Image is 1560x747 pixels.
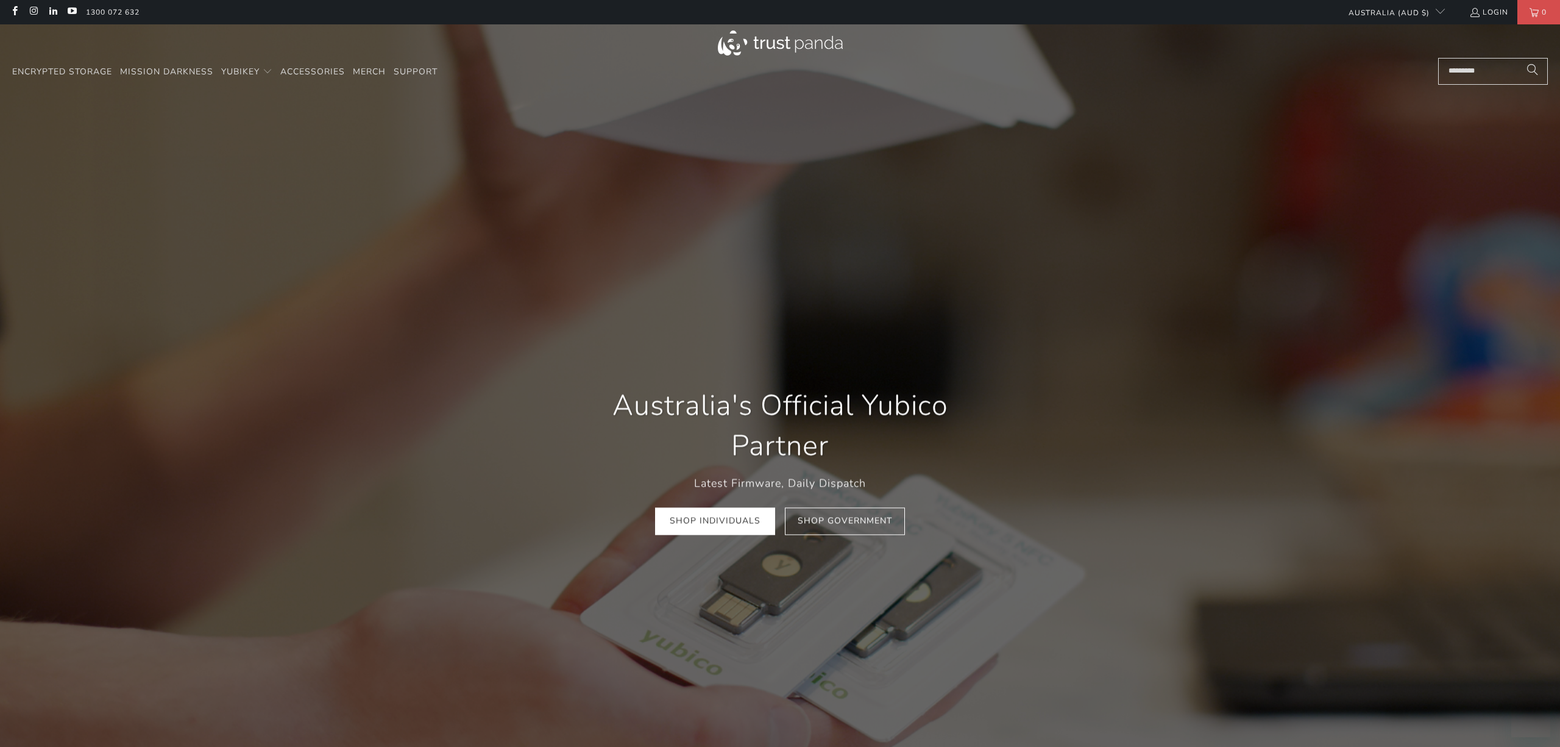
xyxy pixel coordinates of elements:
[221,66,260,77] span: YubiKey
[66,7,77,17] a: Trust Panda Australia on YouTube
[353,66,386,77] span: Merch
[655,508,775,535] a: Shop Individuals
[353,58,386,87] a: Merch
[1511,698,1550,737] iframe: Button to launch messaging window
[394,66,438,77] span: Support
[394,58,438,87] a: Support
[579,385,981,466] h1: Australia's Official Yubico Partner
[9,7,19,17] a: Trust Panda Australia on Facebook
[579,475,981,493] p: Latest Firmware, Daily Dispatch
[12,66,112,77] span: Encrypted Storage
[86,5,140,19] a: 1300 072 632
[1438,58,1548,85] input: Search...
[120,58,213,87] a: Mission Darkness
[12,58,438,87] nav: Translation missing: en.navigation.header.main_nav
[221,58,272,87] summary: YubiKey
[1517,58,1548,85] button: Search
[120,66,213,77] span: Mission Darkness
[12,58,112,87] a: Encrypted Storage
[48,7,58,17] a: Trust Panda Australia on LinkedIn
[280,58,345,87] a: Accessories
[280,66,345,77] span: Accessories
[718,30,843,55] img: Trust Panda Australia
[1469,5,1508,19] a: Login
[28,7,38,17] a: Trust Panda Australia on Instagram
[785,508,905,535] a: Shop Government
